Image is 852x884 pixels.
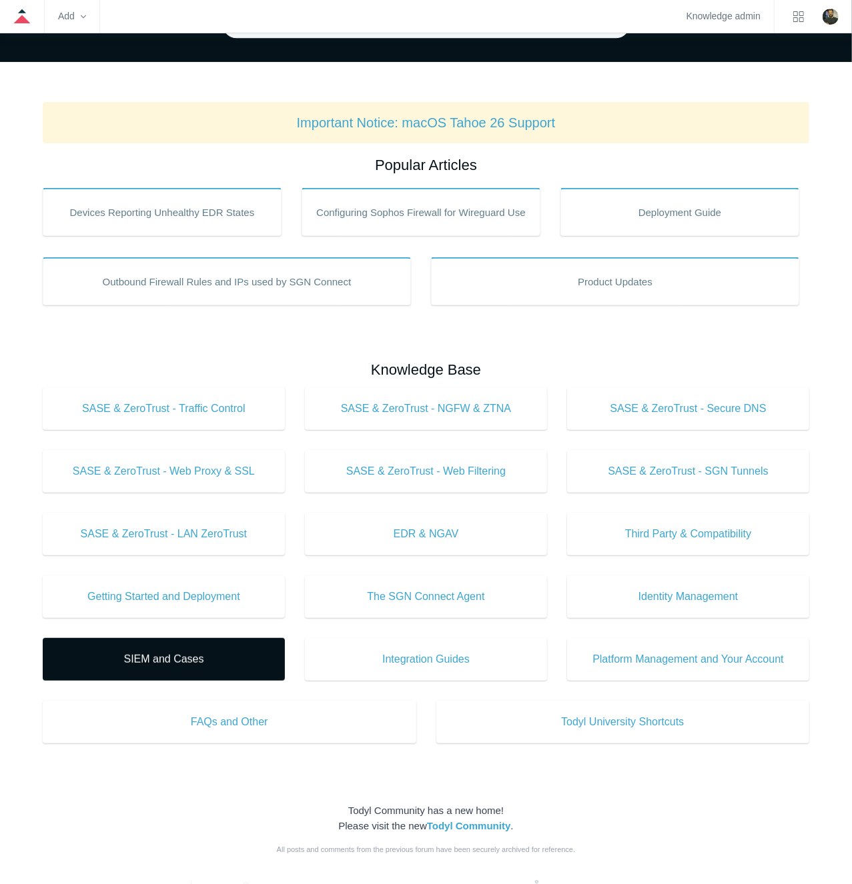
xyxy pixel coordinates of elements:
a: Knowledge admin [687,13,761,20]
a: Identity Management [567,575,809,618]
span: Third Party & Compatibility [587,526,789,542]
zd-hc-trigger: Click your profile icon to open the profile menu [823,9,839,25]
a: Getting Started and Deployment [43,575,285,618]
a: Todyl University Shortcuts [436,701,810,743]
span: Getting Started and Deployment [63,589,265,605]
a: Devices Reporting Unhealthy EDR States [43,188,282,236]
a: SASE & ZeroTrust - Web Proxy & SSL [43,450,285,493]
span: EDR & NGAV [325,526,527,542]
h2: Knowledge Base [43,359,809,381]
a: SASE & ZeroTrust - Web Filtering [305,450,547,493]
a: SASE & ZeroTrust - NGFW & ZTNA [305,387,547,430]
span: Identity Management [587,589,789,605]
span: SASE & ZeroTrust - Web Proxy & SSL [63,463,265,479]
span: Todyl University Shortcuts [456,714,790,730]
zd-hc-trigger: Add [58,13,86,20]
a: SASE & ZeroTrust - SGN Tunnels [567,450,809,493]
span: SASE & ZeroTrust - NGFW & ZTNA [325,401,527,417]
span: FAQs and Other [63,714,396,730]
span: SASE & ZeroTrust - SGN Tunnels [587,463,789,479]
a: Deployment Guide [560,188,799,236]
a: Todyl Community [427,820,511,831]
a: Integration Guides [305,638,547,681]
a: SIEM and Cases [43,638,285,681]
span: SASE & ZeroTrust - Web Filtering [325,463,527,479]
span: The SGN Connect Agent [325,589,527,605]
div: All posts and comments from the previous forum have been securely archived for reference. [43,844,809,855]
a: Configuring Sophos Firewall for Wireguard Use [302,188,540,236]
span: Integration Guides [325,651,527,667]
a: FAQs and Other [43,701,416,743]
span: SIEM and Cases [63,651,265,667]
a: Third Party & Compatibility [567,513,809,555]
a: The SGN Connect Agent [305,575,547,618]
h2: Popular Articles [43,154,809,176]
a: SASE & ZeroTrust - Secure DNS [567,387,809,430]
span: SASE & ZeroTrust - Traffic Control [63,401,265,417]
a: SASE & ZeroTrust - LAN ZeroTrust [43,513,285,555]
a: SASE & ZeroTrust - Traffic Control [43,387,285,430]
a: EDR & NGAV [305,513,547,555]
a: Product Updates [431,257,799,305]
a: Outbound Firewall Rules and IPs used by SGN Connect [43,257,411,305]
span: Platform Management and Your Account [587,651,789,667]
span: SASE & ZeroTrust - Secure DNS [587,401,789,417]
a: Platform Management and Your Account [567,638,809,681]
img: user avatar [823,9,839,25]
div: Todyl Community has a new home! Please visit the new . [43,803,809,833]
span: SASE & ZeroTrust - LAN ZeroTrust [63,526,265,542]
a: Important Notice: macOS Tahoe 26 Support [297,115,556,130]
